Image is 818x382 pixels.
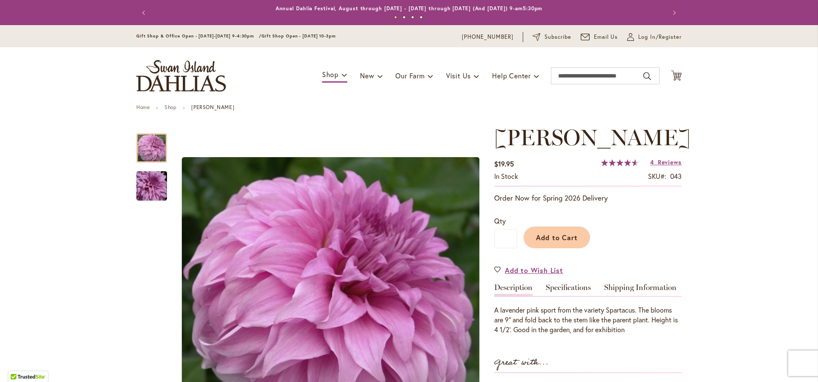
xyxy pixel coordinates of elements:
button: 2 of 4 [403,16,406,19]
button: 3 of 4 [411,16,414,19]
span: Gift Shop & Office Open - [DATE]-[DATE] 9-4:30pm / [136,33,262,39]
a: Home [136,104,150,110]
span: [PERSON_NAME] [494,124,691,151]
a: Email Us [581,33,618,41]
a: Subscribe [533,33,571,41]
a: [PHONE_NUMBER] [462,33,513,41]
a: store logo [136,60,226,92]
span: Reviews [658,158,682,166]
strong: SKU [648,172,666,181]
div: Availability [494,172,518,181]
div: Vassio Meggos [136,163,167,201]
a: Annual Dahlia Festival, August through [DATE] - [DATE] through [DATE] (And [DATE]) 9-am5:30pm [276,5,543,11]
p: Order Now for Spring 2026 Delivery [494,193,682,203]
span: Our Farm [395,71,424,80]
span: Shop [322,70,339,79]
a: Specifications [546,284,591,296]
a: Add to Wish List [494,265,563,275]
span: 4 [650,158,654,166]
span: Add to Cart [536,233,578,242]
img: Vassio Meggos [121,166,182,207]
iframe: Launch Accessibility Center [6,352,30,376]
a: Log In/Register [627,33,682,41]
span: In stock [494,172,518,181]
a: Shop [164,104,176,110]
div: A lavender pink sport from the variety Spartacus. The blooms are 9" and fold back to the stem lik... [494,305,682,335]
button: Previous [136,4,153,21]
a: Shipping Information [604,284,677,296]
button: 4 of 4 [420,16,423,19]
div: 92% [601,159,639,166]
strong: [PERSON_NAME] [191,104,234,110]
span: New [360,71,374,80]
span: Subscribe [544,33,571,41]
span: Help Center [492,71,531,80]
div: 043 [670,172,682,181]
a: Description [494,284,533,296]
a: 4 Reviews [650,158,682,166]
span: Log In/Register [638,33,682,41]
span: $19.95 [494,159,514,168]
div: Detailed Product Info [494,284,682,335]
strong: Great with... [494,356,549,370]
span: Add to Wish List [505,265,563,275]
span: Email Us [594,33,618,41]
button: Add to Cart [524,227,590,248]
button: 1 of 4 [394,16,397,19]
button: Next [665,4,682,21]
span: Gift Shop Open - [DATE] 10-3pm [262,33,336,39]
div: Vassio Meggos [136,125,176,163]
span: Qty [494,216,506,225]
span: Visit Us [446,71,471,80]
